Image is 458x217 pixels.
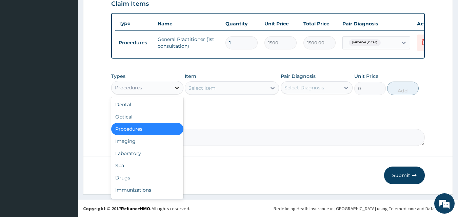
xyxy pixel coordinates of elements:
th: Unit Price [261,17,300,30]
div: Minimize live chat window [111,3,127,20]
div: Spa [111,159,183,172]
th: Pair Diagnosis [339,17,414,30]
label: Item [185,73,196,80]
textarea: Type your message and hit 'Enter' [3,145,129,169]
div: Chat with us now [35,38,114,47]
img: d_794563401_company_1708531726252_794563401 [13,34,27,51]
label: Comment [111,120,425,125]
th: Total Price [300,17,339,30]
div: Procedures [115,84,142,91]
h3: Claim Items [111,0,149,8]
th: Type [115,17,154,30]
label: Pair Diagnosis [281,73,316,80]
button: Add [387,82,419,95]
button: Submit [384,167,425,184]
div: Drugs [111,172,183,184]
div: Optical [111,111,183,123]
td: Procedures [115,37,154,49]
div: Procedures [111,123,183,135]
div: Imaging [111,135,183,147]
td: General Practitioner (1st consultation) [154,32,222,53]
th: Quantity [222,17,261,30]
div: Select Item [188,85,216,91]
th: Actions [414,17,447,30]
label: Unit Price [354,73,379,80]
div: Immunizations [111,184,183,196]
th: Name [154,17,222,30]
a: RelianceHMO [121,205,150,212]
div: Others [111,196,183,208]
div: Dental [111,99,183,111]
footer: All rights reserved. [78,200,458,217]
div: Redefining Heath Insurance in [GEOGRAPHIC_DATA] using Telemedicine and Data Science! [274,205,453,212]
span: We're online! [39,65,94,134]
strong: Copyright © 2017 . [83,205,152,212]
div: Select Diagnosis [284,84,324,91]
span: [MEDICAL_DATA] [349,39,381,46]
label: Types [111,73,125,79]
div: Laboratory [111,147,183,159]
